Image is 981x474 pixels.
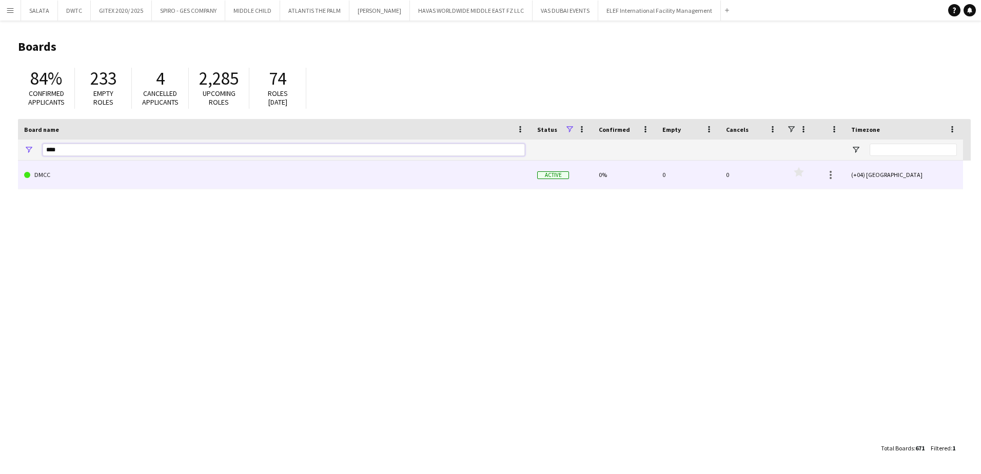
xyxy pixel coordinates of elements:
[915,444,925,452] span: 671
[199,67,239,90] span: 2,285
[21,1,58,21] button: SALATA
[851,145,860,154] button: Open Filter Menu
[156,67,165,90] span: 4
[598,1,721,21] button: ELEF International Facility Management
[593,161,656,189] div: 0%
[845,161,963,189] div: (+04) [GEOGRAPHIC_DATA]
[952,444,955,452] span: 1
[662,126,681,133] span: Empty
[142,89,179,107] span: Cancelled applicants
[881,444,914,452] span: Total Boards
[24,126,59,133] span: Board name
[537,171,569,179] span: Active
[931,444,951,452] span: Filtered
[90,67,116,90] span: 233
[58,1,91,21] button: DWTC
[28,89,65,107] span: Confirmed applicants
[24,161,525,189] a: DMCC
[24,145,33,154] button: Open Filter Menu
[537,126,557,133] span: Status
[30,67,62,90] span: 84%
[43,144,525,156] input: Board name Filter Input
[533,1,598,21] button: VAS DUBAI EVENTS
[726,126,749,133] span: Cancels
[881,438,925,458] div: :
[349,1,410,21] button: [PERSON_NAME]
[931,438,955,458] div: :
[280,1,349,21] button: ATLANTIS THE PALM
[269,67,286,90] span: 74
[599,126,630,133] span: Confirmed
[720,161,783,189] div: 0
[91,1,152,21] button: GITEX 2020/ 2025
[93,89,113,107] span: Empty roles
[225,1,280,21] button: MIDDLE CHILD
[870,144,957,156] input: Timezone Filter Input
[656,161,720,189] div: 0
[268,89,288,107] span: Roles [DATE]
[851,126,880,133] span: Timezone
[203,89,236,107] span: Upcoming roles
[18,39,971,54] h1: Boards
[410,1,533,21] button: HAVAS WORLDWIDE MIDDLE EAST FZ LLC
[152,1,225,21] button: SPIRO - GES COMPANY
